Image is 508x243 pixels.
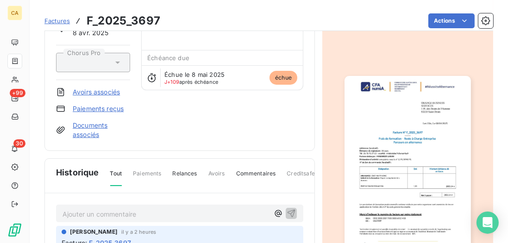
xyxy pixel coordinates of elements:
[73,87,120,97] a: Avoirs associés
[87,12,160,29] h3: F_2025_3697
[270,71,297,85] span: échue
[172,169,197,185] span: Relances
[287,169,315,185] span: Creditsafe
[56,166,99,179] span: Historique
[110,169,122,186] span: Tout
[73,28,109,37] span: 8 avr. 2025
[73,104,124,113] a: Paiements reçus
[477,212,499,234] div: Open Intercom Messenger
[44,16,70,25] a: Factures
[133,169,161,185] span: Paiements
[164,71,225,78] span: Échue le 8 mai 2025
[10,89,25,97] span: +99
[164,79,218,85] span: après échéance
[147,54,189,62] span: Échéance due
[73,121,130,139] a: Documents associés
[236,169,276,185] span: Commentaires
[7,91,22,106] a: +99
[208,169,225,185] span: Avoirs
[13,139,25,148] span: 30
[121,229,156,235] span: il y a 2 heures
[70,228,118,236] span: [PERSON_NAME]
[164,79,179,85] span: J+109
[44,17,70,25] span: Factures
[428,13,475,28] button: Actions
[7,223,22,237] img: Logo LeanPay
[7,6,22,20] div: CA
